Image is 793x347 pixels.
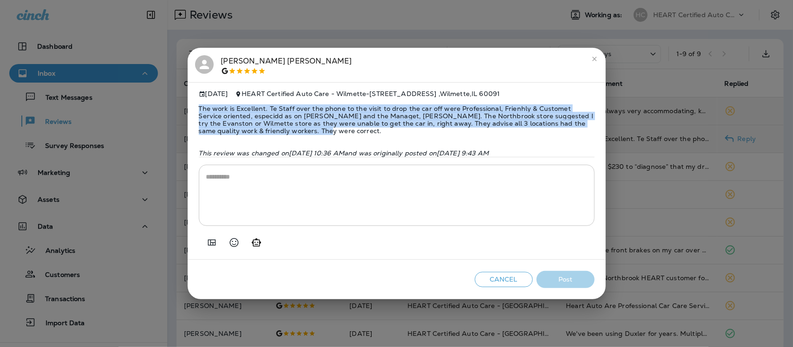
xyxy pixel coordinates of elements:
[199,149,595,157] p: This review was changed on [DATE] 10:36 AM
[475,272,533,287] button: Cancel
[242,90,500,98] span: HEART Certified Auto Care - Wilmette - [STREET_ADDRESS] , Wilmette , IL 60091
[221,55,352,75] div: [PERSON_NAME] [PERSON_NAME]
[199,97,595,142] span: The work is Excellent. Te Staff over the phone to the visit to drop the car off were Professional...
[225,233,243,252] button: Select an emoji
[247,233,266,252] button: Generate AI response
[587,51,602,66] button: close
[344,149,489,157] span: and was originally posted on [DATE] 9:43 AM
[203,233,221,252] button: Add in a premade template
[199,90,228,98] span: [DATE]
